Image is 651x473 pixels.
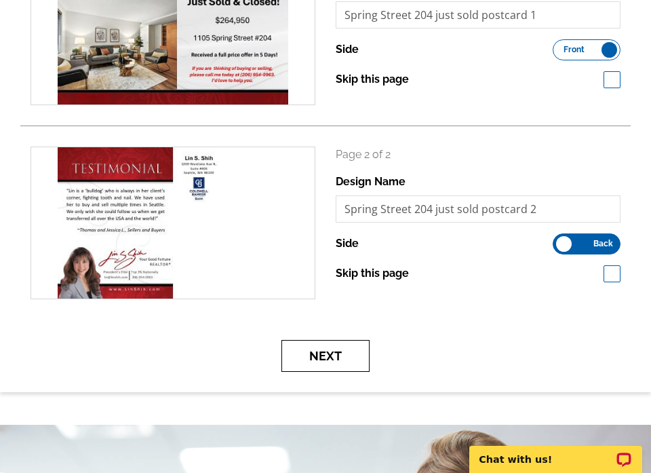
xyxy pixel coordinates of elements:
span: Front [564,46,585,53]
span: Back [593,240,613,247]
input: File Name [336,195,620,223]
p: Page 2 of 2 [336,147,620,163]
button: Next [281,340,370,372]
label: Skip this page [336,265,409,282]
label: Design Name [336,174,406,190]
input: File Name [336,1,620,29]
iframe: LiveChat chat widget [460,430,651,473]
label: Side [336,235,359,252]
label: Skip this page [336,71,409,88]
label: Side [336,41,359,58]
